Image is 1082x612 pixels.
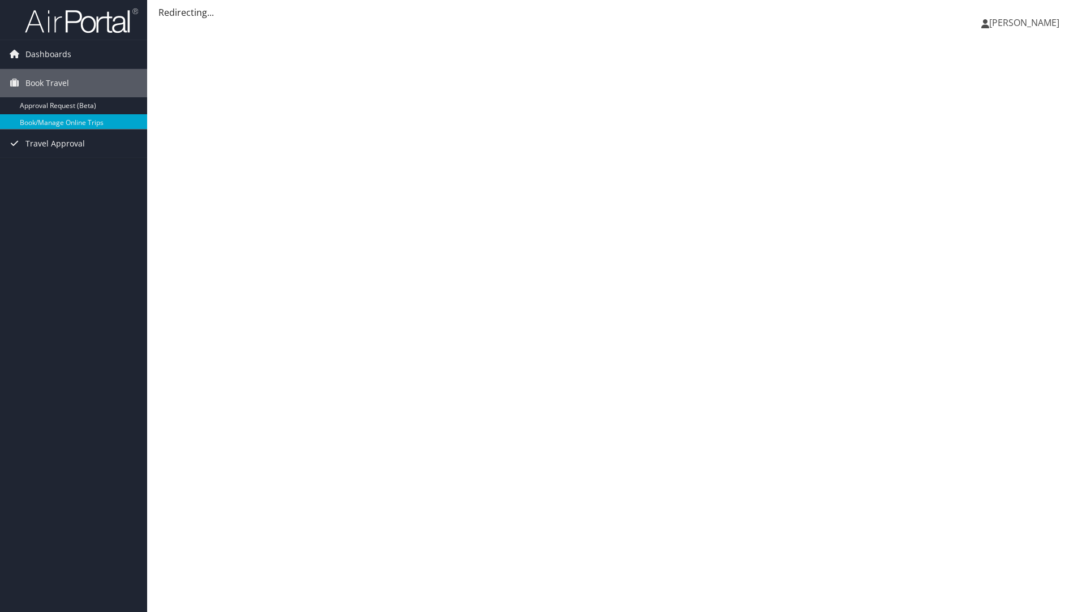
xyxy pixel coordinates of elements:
[25,130,85,158] span: Travel Approval
[25,69,69,97] span: Book Travel
[989,16,1059,29] span: [PERSON_NAME]
[981,6,1071,40] a: [PERSON_NAME]
[158,6,1071,19] div: Redirecting...
[25,40,71,68] span: Dashboards
[25,7,138,34] img: airportal-logo.png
